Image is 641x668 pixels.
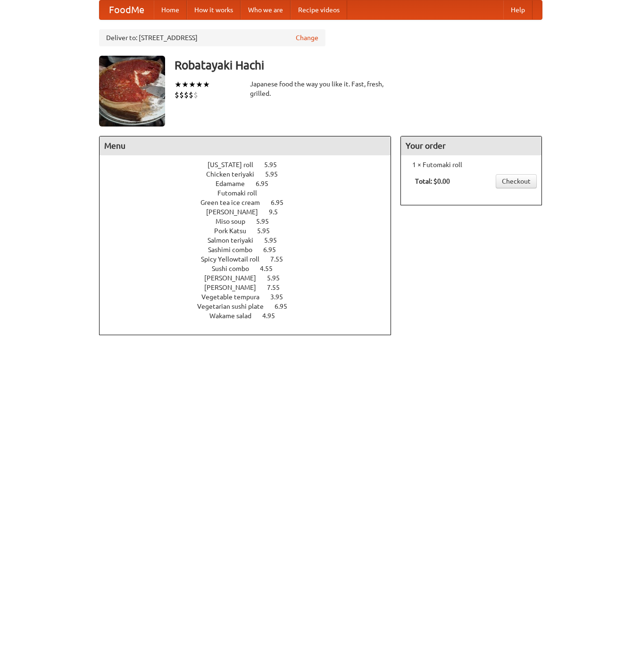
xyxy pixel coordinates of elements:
[206,170,295,178] a: Chicken teriyaki 5.95
[208,246,262,254] span: Sashimi combo
[270,293,292,301] span: 3.95
[206,170,264,178] span: Chicken teriyaki
[217,189,284,197] a: Futomaki roll
[200,199,269,206] span: Green tea ice cream
[201,255,269,263] span: Spicy Yellowtail roll
[216,218,255,225] span: Miso soup
[193,90,198,100] li: $
[260,265,282,272] span: 4.55
[189,79,196,90] li: ★
[189,90,193,100] li: $
[208,237,263,244] span: Salmon teriyaki
[256,180,278,187] span: 6.95
[503,0,533,19] a: Help
[401,136,541,155] h4: Your order
[270,255,292,263] span: 7.55
[200,199,301,206] a: Green tea ice cream 6.95
[175,79,182,90] li: ★
[296,33,318,42] a: Change
[271,199,293,206] span: 6.95
[250,79,391,98] div: Japanese food the way you like it. Fast, fresh, grilled.
[256,218,278,225] span: 5.95
[100,136,391,155] h4: Menu
[214,227,287,235] a: Pork Katsu 5.95
[99,29,325,46] div: Deliver to: [STREET_ADDRESS]
[264,237,286,244] span: 5.95
[179,90,184,100] li: $
[214,227,256,235] span: Pork Katsu
[212,265,258,272] span: Sushi combo
[197,303,305,310] a: Vegetarian sushi plate 6.95
[201,255,300,263] a: Spicy Yellowtail roll 7.55
[212,265,290,272] a: Sushi combo 4.55
[263,246,285,254] span: 6.95
[415,178,450,185] b: Total: $0.00
[275,303,297,310] span: 6.95
[406,160,537,169] li: 1 × Futomaki roll
[204,284,297,291] a: [PERSON_NAME] 7.55
[201,293,300,301] a: Vegetable tempura 3.95
[496,174,537,188] a: Checkout
[216,180,286,187] a: Edamame 6.95
[208,237,294,244] a: Salmon teriyaki 5.95
[208,161,263,169] span: [US_STATE] roll
[291,0,347,19] a: Recipe videos
[206,208,295,216] a: [PERSON_NAME] 9.5
[187,0,241,19] a: How it works
[154,0,187,19] a: Home
[209,312,292,320] a: Wakame salad 4.95
[269,208,287,216] span: 9.5
[216,218,286,225] a: Miso soup 5.95
[264,161,286,169] span: 5.95
[257,227,279,235] span: 5.95
[175,56,542,75] h3: Robatayaki Hachi
[204,284,266,291] span: [PERSON_NAME]
[216,180,254,187] span: Edamame
[267,274,289,282] span: 5.95
[208,161,294,169] a: [US_STATE] roll 5.95
[184,90,189,100] li: $
[204,274,266,282] span: [PERSON_NAME]
[217,189,266,197] span: Futomaki roll
[203,79,210,90] li: ★
[100,0,154,19] a: FoodMe
[265,170,287,178] span: 5.95
[206,208,267,216] span: [PERSON_NAME]
[201,293,269,301] span: Vegetable tempura
[208,246,293,254] a: Sashimi combo 6.95
[204,274,297,282] a: [PERSON_NAME] 5.95
[196,79,203,90] li: ★
[175,90,179,100] li: $
[267,284,289,291] span: 7.55
[209,312,261,320] span: Wakame salad
[262,312,284,320] span: 4.95
[182,79,189,90] li: ★
[197,303,273,310] span: Vegetarian sushi plate
[99,56,165,127] img: angular.jpg
[241,0,291,19] a: Who we are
